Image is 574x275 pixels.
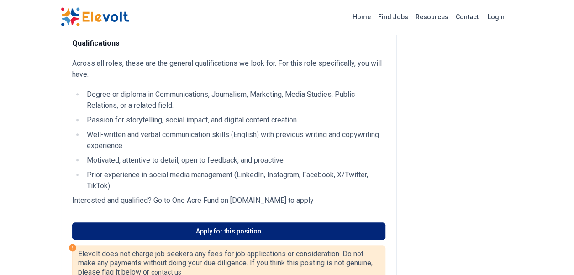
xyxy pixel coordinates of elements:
a: Apply for this position [72,222,385,240]
p: Interested and qualified? Go to One Acre Fund on [DOMAIN_NAME] to apply [72,195,385,206]
li: Degree or diploma in Communications, Journalism, Marketing, Media Studies, Public Relations, or a... [84,89,385,111]
strong: Qualifications [72,39,120,48]
li: Motivated, attentive to detail, open to feedback, and proactive [84,155,385,166]
a: Home [349,10,374,24]
a: Resources [412,10,452,24]
a: Login [482,8,510,26]
li: Well-written and verbal communication skills (English) with previous writing and copywriting expe... [84,129,385,151]
p: Across all roles, these are the general qualifications we look for. For this role specifically, y... [72,58,385,80]
li: Prior experience in social media management (LinkedIn, Instagram, Facebook, X/Twitter, TikTok). [84,169,385,191]
iframe: Chat Widget [528,231,574,275]
a: Contact [452,10,482,24]
li: Passion for storytelling, social impact, and digital content creation. [84,115,385,126]
a: Find Jobs [374,10,412,24]
img: Elevolt [61,7,129,26]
